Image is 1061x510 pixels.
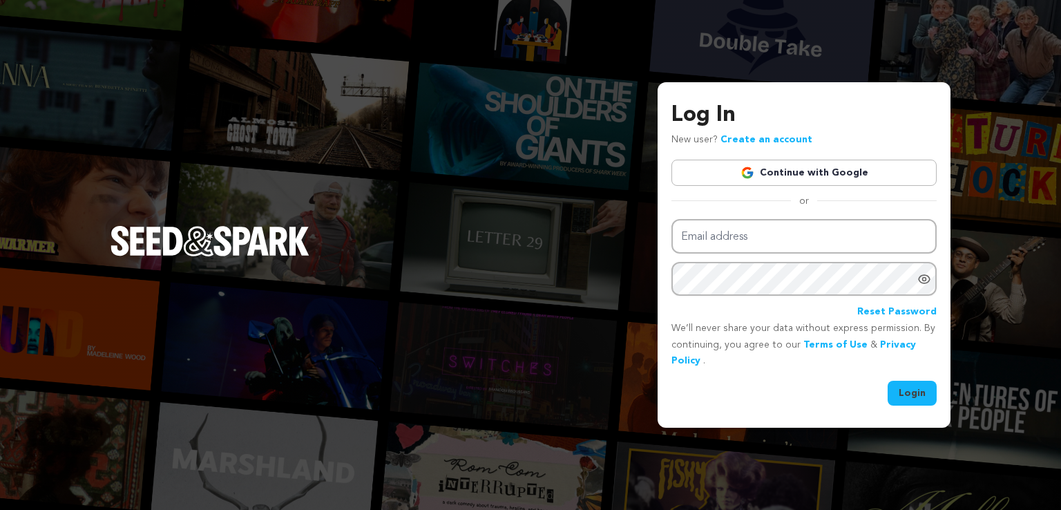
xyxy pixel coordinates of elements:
p: We’ll never share your data without express permission. By continuing, you agree to our & . [671,321,937,370]
span: or [791,194,817,208]
h3: Log In [671,99,937,132]
a: Continue with Google [671,160,937,186]
a: Seed&Spark Homepage [111,226,309,284]
img: Google logo [740,166,754,180]
input: Email address [671,219,937,254]
p: New user? [671,132,812,149]
img: Seed&Spark Logo [111,226,309,256]
a: Create an account [720,135,812,144]
a: Reset Password [857,304,937,321]
button: Login [888,381,937,406]
a: Terms of Use [803,340,868,350]
a: Show password as plain text. Warning: this will display your password on the screen. [917,272,931,286]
